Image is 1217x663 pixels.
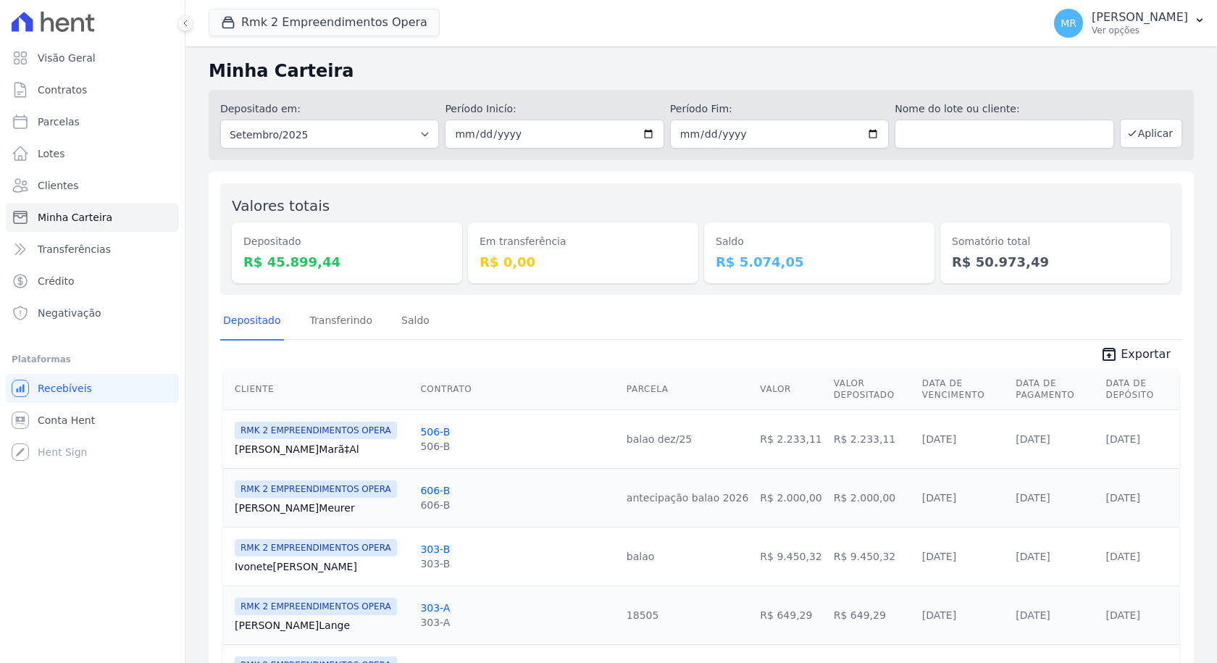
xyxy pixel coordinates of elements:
dt: Em transferência [480,234,687,249]
a: [DATE] [1106,609,1140,621]
a: Crédito [6,267,179,296]
span: Negativação [38,306,101,320]
a: [PERSON_NAME]Marã‡Al [235,442,409,456]
div: 303-B [420,556,450,571]
a: Contratos [6,75,179,104]
dd: R$ 5.074,05 [716,252,923,272]
a: [DATE] [922,609,956,621]
a: 606-B [420,485,450,496]
a: Negativação [6,299,179,328]
th: Parcela [621,369,754,410]
label: Depositado em: [220,103,301,114]
span: RMK 2 EMPREENDIMENTOS OPERA [235,598,397,615]
a: [DATE] [1106,492,1140,504]
a: Transferências [6,235,179,264]
span: Exportar [1121,346,1171,363]
span: MR [1061,18,1076,28]
a: Clientes [6,171,179,200]
button: MR [PERSON_NAME] Ver opções [1042,3,1217,43]
dd: R$ 0,00 [480,252,687,272]
a: Lotes [6,139,179,168]
span: Minha Carteira [38,210,112,225]
h2: Minha Carteira [209,58,1194,84]
a: Minha Carteira [6,203,179,232]
a: [PERSON_NAME]Meurer [235,501,409,515]
span: Conta Hent [38,413,95,428]
dt: Saldo [716,234,923,249]
th: Valor [754,369,827,410]
a: [DATE] [1106,551,1140,562]
label: Nome do lote ou cliente: [895,101,1113,117]
td: R$ 9.450,32 [754,527,827,585]
label: Período Fim: [670,101,889,117]
th: Data de Pagamento [1010,369,1100,410]
a: 303-B [420,543,450,555]
div: Plataformas [12,351,173,368]
span: Transferências [38,242,111,257]
a: [DATE] [1016,492,1050,504]
a: [DATE] [922,433,956,445]
a: Transferindo [307,303,376,341]
div: 606-B [420,498,450,512]
a: [DATE] [1016,551,1050,562]
td: R$ 2.233,11 [828,409,916,468]
a: Visão Geral [6,43,179,72]
td: R$ 649,29 [754,585,827,644]
button: Aplicar [1120,119,1182,148]
a: [DATE] [1016,609,1050,621]
a: Depositado [220,303,284,341]
th: Contrato [414,369,620,410]
a: Ivonete[PERSON_NAME] [235,559,409,574]
th: Data de Depósito [1100,369,1179,410]
i: unarchive [1100,346,1118,363]
th: Cliente [223,369,414,410]
a: unarchive Exportar [1089,346,1182,366]
span: Recebíveis [38,381,92,396]
a: [DATE] [1016,433,1050,445]
a: antecipação balao 2026 [627,492,748,504]
span: Contratos [38,83,87,97]
td: R$ 2.000,00 [828,468,916,527]
p: Ver opções [1092,25,1188,36]
span: Crédito [38,274,75,288]
span: RMK 2 EMPREENDIMENTOS OPERA [235,422,397,439]
dd: R$ 50.973,49 [952,252,1159,272]
span: Lotes [38,146,65,161]
label: Valores totais [232,197,330,214]
td: R$ 9.450,32 [828,527,916,585]
a: balao [627,551,655,562]
td: R$ 2.000,00 [754,468,827,527]
td: R$ 2.233,11 [754,409,827,468]
a: 303-A [420,602,450,614]
span: Visão Geral [38,51,96,65]
a: Parcelas [6,107,179,136]
div: 303-A [420,615,450,630]
a: [PERSON_NAME]Lange [235,618,409,633]
span: RMK 2 EMPREENDIMENTOS OPERA [235,480,397,498]
td: R$ 649,29 [828,585,916,644]
dt: Somatório total [952,234,1159,249]
span: Clientes [38,178,78,193]
a: 506-B [420,426,450,438]
button: Rmk 2 Empreendimentos Opera [209,9,440,36]
span: RMK 2 EMPREENDIMENTOS OPERA [235,539,397,556]
a: [DATE] [1106,433,1140,445]
div: 506-B [420,439,450,454]
label: Período Inicío: [445,101,664,117]
a: Recebíveis [6,374,179,403]
th: Valor Depositado [828,369,916,410]
a: balao dez/25 [627,433,692,445]
a: [DATE] [922,551,956,562]
th: Data de Vencimento [916,369,1011,410]
dt: Depositado [243,234,451,249]
span: Parcelas [38,114,80,129]
a: Saldo [398,303,432,341]
a: 18505 [627,609,659,621]
a: Conta Hent [6,406,179,435]
dd: R$ 45.899,44 [243,252,451,272]
p: [PERSON_NAME] [1092,10,1188,25]
a: [DATE] [922,492,956,504]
